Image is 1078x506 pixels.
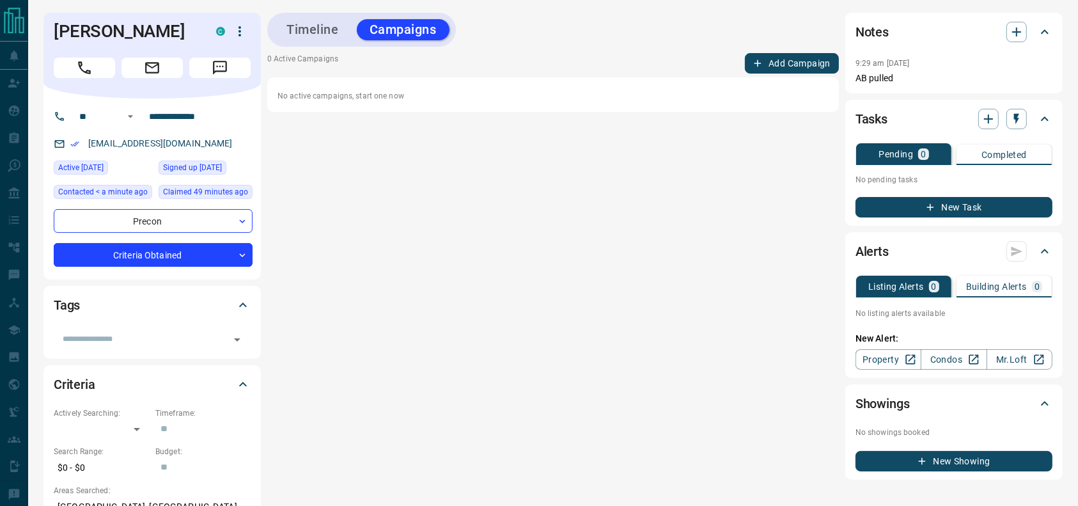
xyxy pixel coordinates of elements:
p: Timeframe: [155,407,251,419]
button: Open [228,331,246,349]
p: Budget: [155,446,251,457]
div: Showings [855,388,1052,419]
p: 0 [921,150,926,159]
p: New Alert: [855,332,1052,345]
p: No showings booked [855,427,1052,438]
div: Sun Aug 10 2025 [54,161,152,178]
p: 0 [932,282,937,291]
span: Call [54,58,115,78]
h2: Alerts [855,241,889,262]
div: Tue Aug 12 2025 [54,185,152,203]
button: New Showing [855,451,1052,471]
button: Add Campaign [745,53,839,74]
button: Open [123,109,138,124]
div: Sun Aug 10 2025 [159,161,253,178]
span: Signed up [DATE] [163,161,222,174]
p: $0 - $0 [54,457,149,478]
p: Completed [981,150,1027,159]
div: Tue Aug 12 2025 [159,185,253,203]
div: Tasks [855,104,1052,134]
svg: Email Verified [70,139,79,148]
p: AB pulled [855,72,1052,85]
span: Email [121,58,183,78]
h2: Tags [54,295,80,315]
div: Criteria [54,369,251,400]
p: Listing Alerts [868,282,924,291]
a: [EMAIL_ADDRESS][DOMAIN_NAME] [88,138,233,148]
div: Tags [54,290,251,320]
span: Contacted < a minute ago [58,186,148,198]
button: Campaigns [357,19,449,40]
span: Claimed 49 minutes ago [163,186,248,198]
p: Actively Searching: [54,407,149,419]
p: Building Alerts [966,282,1027,291]
a: Property [855,349,921,370]
h2: Showings [855,393,910,414]
div: Precon [54,209,253,233]
div: condos.ca [216,27,225,36]
p: No pending tasks [855,170,1052,189]
h2: Criteria [54,374,95,395]
div: Criteria Obtained [54,243,253,267]
p: 0 [1035,282,1040,291]
h2: Tasks [855,109,887,129]
h1: [PERSON_NAME] [54,21,197,42]
button: Timeline [274,19,352,40]
a: Condos [921,349,987,370]
h2: Notes [855,22,889,42]
span: Message [189,58,251,78]
p: Areas Searched: [54,485,251,496]
span: Active [DATE] [58,161,104,174]
p: 9:29 am [DATE] [855,59,910,68]
div: Alerts [855,236,1052,267]
div: Notes [855,17,1052,47]
p: 0 Active Campaigns [267,53,338,74]
p: No listing alerts available [855,308,1052,319]
p: Pending [879,150,913,159]
a: Mr.Loft [987,349,1052,370]
button: New Task [855,197,1052,217]
p: No active campaigns, start one now [277,90,829,102]
p: Search Range: [54,446,149,457]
